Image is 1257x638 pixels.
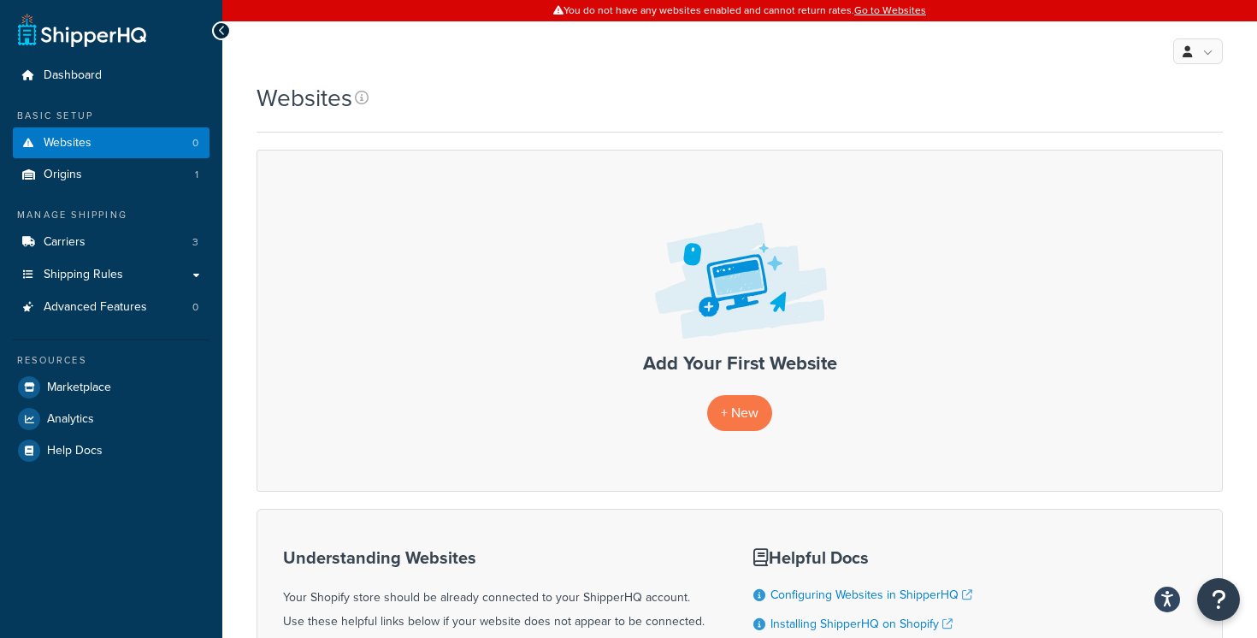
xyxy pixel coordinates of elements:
a: Go to Websites [854,3,926,18]
a: Dashboard [13,60,209,92]
h3: Add Your First Website [274,353,1205,374]
div: Resources [13,353,209,368]
span: Shipping Rules [44,268,123,282]
h1: Websites [257,81,352,115]
span: + New [721,403,758,422]
span: Advanced Features [44,300,147,315]
div: Your Shopify store should be already connected to your ShipperHQ account. Use these helpful links... [283,548,711,634]
a: Carriers 3 [13,227,209,258]
span: 0 [192,136,198,151]
button: Open Resource Center [1197,578,1240,621]
span: Marketplace [47,381,111,395]
span: Analytics [47,412,94,427]
span: Websites [44,136,91,151]
li: Carriers [13,227,209,258]
span: Carriers [44,235,86,250]
a: + New [707,395,772,430]
span: 1 [195,168,198,182]
a: Configuring Websites in ShipperHQ [770,586,972,604]
h3: Understanding Websites [283,548,711,567]
a: ShipperHQ Home [18,13,146,47]
li: Origins [13,159,209,191]
div: Manage Shipping [13,208,209,222]
span: Help Docs [47,444,103,458]
a: Websites 0 [13,127,209,159]
li: Advanced Features [13,292,209,323]
span: Origins [44,168,82,182]
span: 0 [192,300,198,315]
a: Analytics [13,404,209,434]
li: Websites [13,127,209,159]
a: Origins 1 [13,159,209,191]
span: Dashboard [44,68,102,83]
a: Installing ShipperHQ on Shopify [770,615,953,633]
h3: Helpful Docs [753,548,1061,567]
a: Shipping Rules [13,259,209,291]
span: 3 [192,235,198,250]
a: Marketplace [13,372,209,403]
a: Advanced Features 0 [13,292,209,323]
a: Help Docs [13,435,209,466]
div: Basic Setup [13,109,209,123]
